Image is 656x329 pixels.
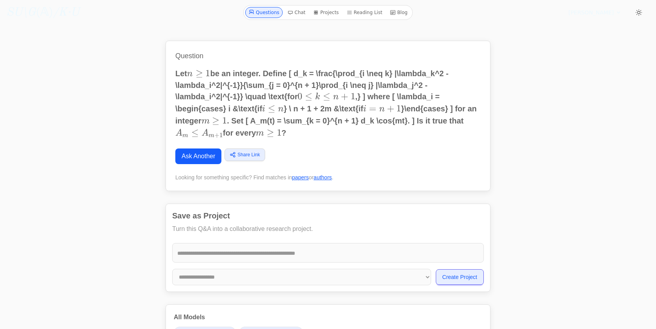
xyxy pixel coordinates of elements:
[396,103,401,114] span: 1
[182,132,188,139] span: m
[175,173,481,181] div: Looking for something specific? Find matches in or .
[436,269,484,285] button: Create Project
[284,7,308,18] a: Chat
[214,131,219,139] span: +
[569,9,614,16] span: [PERSON_NAME]
[262,105,265,113] span: i
[292,174,309,181] a: papers
[268,103,275,114] span: ≤
[387,103,394,114] span: +
[212,115,219,126] span: ≥
[219,131,223,139] span: 1
[298,91,302,102] span: 0
[175,148,221,164] a: Ask Another
[369,103,376,114] span: =
[6,7,36,18] i: SU\G
[256,129,264,138] span: m
[569,9,622,16] summary: [PERSON_NAME]
[278,105,284,113] span: n
[172,210,484,221] h2: Save as Project
[187,70,193,78] span: n
[379,105,385,113] span: n
[53,7,79,18] i: /K·U
[209,132,214,139] span: m
[175,129,182,138] span: A
[341,91,348,102] span: +
[196,68,203,79] span: ≥
[363,105,366,113] span: i
[189,134,189,136] span: ​
[277,127,282,138] span: 1
[310,7,342,18] a: Projects
[245,7,283,18] a: Questions
[237,151,260,158] span: Share Link
[6,5,79,20] a: SU\G(𝔸)/K·U
[387,7,411,18] a: Blog
[201,117,210,125] span: m
[344,7,386,18] a: Reading List
[305,91,312,102] span: ≤
[172,224,484,234] p: Turn this Q&A into a collaborative research project.
[351,91,355,102] span: 1
[314,174,332,181] a: authors
[175,50,481,61] h1: Question
[333,93,339,101] span: n
[174,313,482,322] h3: All Models
[267,127,274,138] span: ≥
[175,68,481,139] p: Let be an integer. Define [ d_k = \frac{\prod_{i \neq k} |\lambda_k^2 - \lambda_i^2|^{-1}}{\sum_{...
[315,93,320,101] span: k
[191,127,199,138] span: ≤
[222,115,227,126] span: 1
[205,68,210,79] span: 1
[201,129,209,138] span: A
[223,133,224,136] span: ​
[323,91,330,102] span: ≤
